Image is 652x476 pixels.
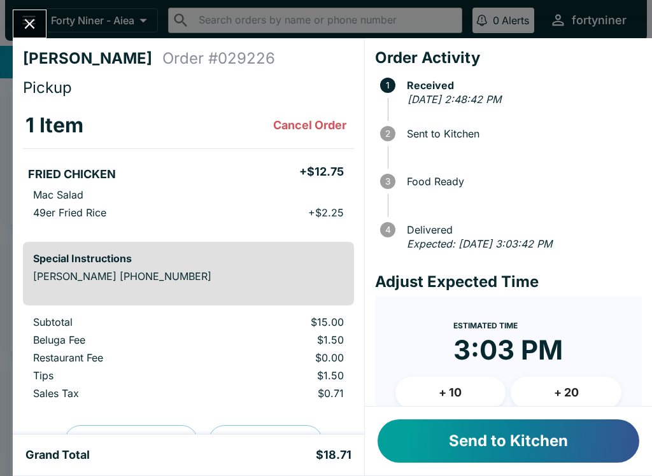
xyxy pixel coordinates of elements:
[23,78,72,97] span: Pickup
[375,48,642,67] h4: Order Activity
[33,351,201,364] p: Restaurant Fee
[33,252,344,265] h6: Special Instructions
[400,224,642,235] span: Delivered
[162,49,275,68] h4: Order # 029226
[33,206,106,219] p: 49er Fried Rice
[268,113,351,138] button: Cancel Order
[407,93,501,106] em: [DATE] 2:48:42 PM
[407,237,552,250] em: Expected: [DATE] 3:03:42 PM
[23,316,354,405] table: orders table
[400,80,642,91] span: Received
[378,419,639,463] button: Send to Kitchen
[33,387,201,400] p: Sales Tax
[395,377,506,409] button: + 10
[308,206,344,219] p: + $2.25
[453,321,518,330] span: Estimated Time
[222,333,344,346] p: $1.50
[385,176,390,186] text: 3
[453,333,563,367] time: 3:03 PM
[316,447,351,463] h5: $18.71
[385,129,390,139] text: 2
[375,272,642,291] h4: Adjust Expected Time
[222,316,344,328] p: $15.00
[25,113,83,138] h3: 1 Item
[386,80,390,90] text: 1
[385,225,390,235] text: 4
[222,369,344,382] p: $1.50
[208,425,323,458] button: Print Receipt
[222,387,344,400] p: $0.71
[299,164,344,179] h5: + $12.75
[64,425,198,458] button: Preview Receipt
[23,49,162,68] h4: [PERSON_NAME]
[33,369,201,382] p: Tips
[25,447,90,463] h5: Grand Total
[33,188,83,201] p: Mac Salad
[23,102,354,232] table: orders table
[33,270,344,283] p: [PERSON_NAME] [PHONE_NUMBER]
[33,333,201,346] p: Beluga Fee
[400,128,642,139] span: Sent to Kitchen
[511,377,621,409] button: + 20
[13,10,46,38] button: Close
[33,316,201,328] p: Subtotal
[400,176,642,187] span: Food Ready
[222,351,344,364] p: $0.00
[28,167,116,182] h5: FRIED CHICKEN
